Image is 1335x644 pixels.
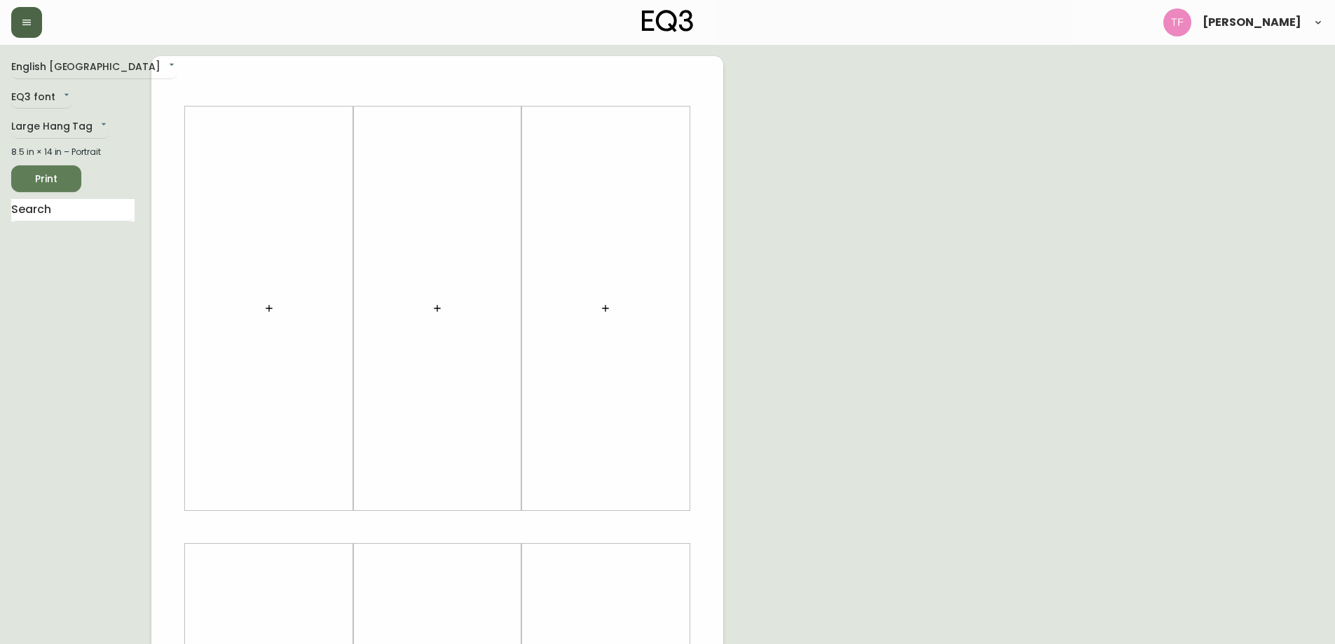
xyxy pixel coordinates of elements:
[1163,8,1191,36] img: 509424b058aae2bad57fee408324c33f
[1203,17,1301,28] span: [PERSON_NAME]
[11,165,81,192] button: Print
[642,10,694,32] img: logo
[11,199,135,221] input: Search
[11,116,109,139] div: Large Hang Tag
[11,146,135,158] div: 8.5 in × 14 in – Portrait
[22,170,70,188] span: Print
[11,86,72,109] div: EQ3 font
[11,56,177,79] div: English [GEOGRAPHIC_DATA]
